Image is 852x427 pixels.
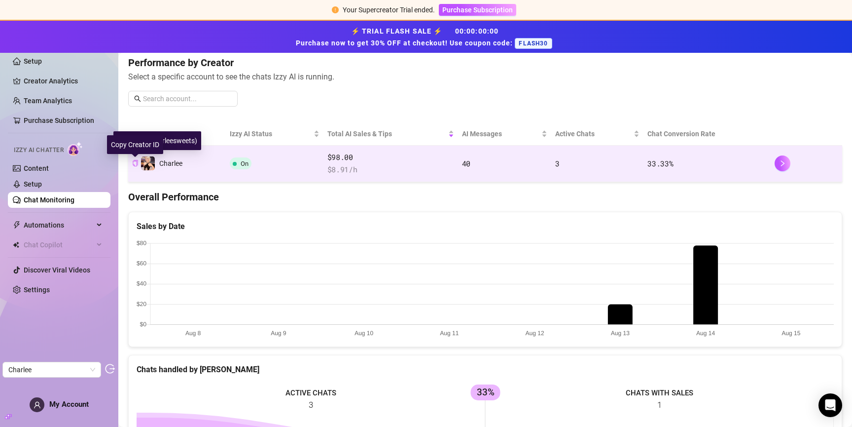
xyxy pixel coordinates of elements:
a: Setup [24,57,42,65]
span: Active Chats [555,128,632,139]
h4: Performance by Creator [128,56,842,70]
div: Sales by Date [137,220,834,233]
img: Chat Copilot [13,241,19,248]
span: Total AI Sales & Tips [327,128,446,139]
span: Izzy AI Chatter [14,146,64,155]
a: Discover Viral Videos [24,266,90,274]
div: Chats handled by [PERSON_NAME] [137,363,834,376]
span: build [5,413,12,420]
img: Charlee [141,156,155,170]
span: exclamation-circle [332,6,339,13]
span: 33.33 % [647,158,673,168]
div: Open Intercom Messenger [818,393,842,417]
img: AI Chatter [68,142,83,156]
a: Creator Analytics [24,73,103,89]
span: $98.00 [327,152,454,163]
a: Purchase Subscription [24,116,94,124]
span: Chat Copilot [24,237,94,253]
span: Charlee [8,362,95,377]
a: Team Analytics [24,97,72,105]
button: Purchase Subscription [439,4,516,16]
span: copy [132,160,139,166]
span: Select a specific account to see the chats Izzy AI is running. [128,71,842,83]
th: Chat Conversion Rate [643,122,771,146]
th: Active Chats [551,122,644,146]
span: 40 [462,158,470,168]
button: right [775,155,790,171]
th: Total AI Sales & Tips [323,122,458,146]
span: search [134,95,141,102]
div: Charlee (@charleesweets) [113,131,201,150]
span: Automations [24,217,94,233]
div: Copy Creator ID [107,135,163,154]
a: Settings [24,286,50,294]
span: logout [105,364,115,374]
span: user [34,401,41,409]
a: Content [24,164,49,172]
input: Search account... [143,93,232,104]
strong: ⚡ TRIAL FLASH SALE ⚡ [296,27,556,47]
span: Purchase Subscription [442,6,513,14]
span: 3 [555,158,560,168]
th: Izzy AI Status [226,122,323,146]
span: FLASH30 [515,38,552,49]
a: Purchase Subscription [439,6,516,14]
a: Setup [24,180,42,188]
span: On [241,160,248,167]
a: Chat Monitoring [24,196,74,204]
span: 00 : 00 : 00 : 00 [455,27,499,35]
strong: Purchase now to get 30% OFF at checkout! Use coupon code: [296,39,515,47]
button: Copy Creator ID [132,160,139,167]
span: thunderbolt [13,221,21,229]
span: Charlee [159,159,182,167]
span: right [779,160,786,167]
th: Creator [128,122,226,146]
span: $ 8.91 /h [327,164,454,176]
span: My Account [49,400,89,409]
h4: Overall Performance [128,190,842,204]
span: Izzy AI Status [230,128,312,139]
span: Your Supercreator Trial ended. [343,6,435,14]
th: AI Messages [458,122,551,146]
span: AI Messages [462,128,539,139]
